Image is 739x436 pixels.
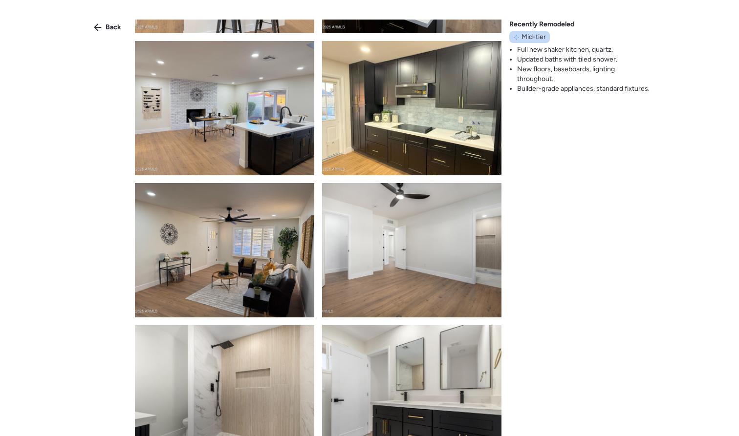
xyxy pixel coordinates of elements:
[106,22,121,32] span: Back
[517,45,652,55] li: Full new shaker kitchen, quartz.
[517,64,652,84] li: New floors, baseboards, lighting throughout.
[322,183,501,317] img: product
[135,183,314,317] img: product
[522,32,546,42] span: Mid-tier
[322,41,501,175] img: product
[135,41,314,175] img: product
[517,55,652,64] li: Updated baths with tiled shower.
[517,84,652,94] li: Builder-grade appliances, standard fixtures.
[509,20,574,29] span: Recently Remodeled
